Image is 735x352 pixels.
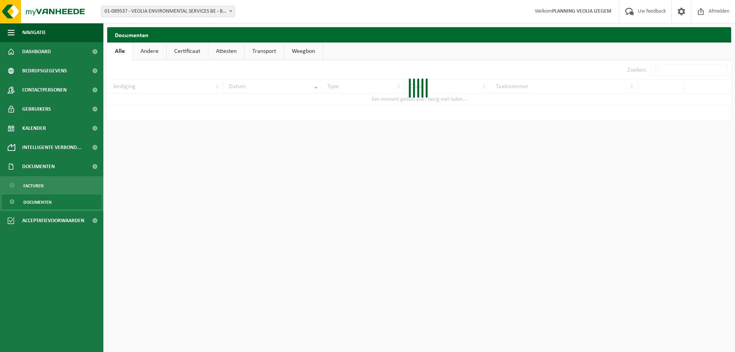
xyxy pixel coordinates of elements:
[101,6,235,17] span: 01-089537 - VEOLIA ENVIRONMENTAL SERVICES BE - BEERSE
[22,42,51,61] span: Dashboard
[245,43,284,60] a: Transport
[2,178,101,193] a: Facturen
[22,23,46,42] span: Navigatie
[22,100,51,119] span: Gebruikers
[22,61,67,80] span: Bedrijfsgegevens
[22,138,82,157] span: Intelligente verbond...
[23,195,52,210] span: Documenten
[22,211,84,230] span: Acceptatievoorwaarden
[167,43,208,60] a: Certificaat
[107,27,731,42] h2: Documenten
[22,80,67,100] span: Contactpersonen
[22,157,55,176] span: Documenten
[208,43,244,60] a: Attesten
[22,119,46,138] span: Kalender
[133,43,166,60] a: Andere
[552,8,611,14] strong: PLANNING VEOLIA IZEGEM
[284,43,323,60] a: Weegbon
[23,178,44,193] span: Facturen
[107,43,132,60] a: Alle
[2,195,101,209] a: Documenten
